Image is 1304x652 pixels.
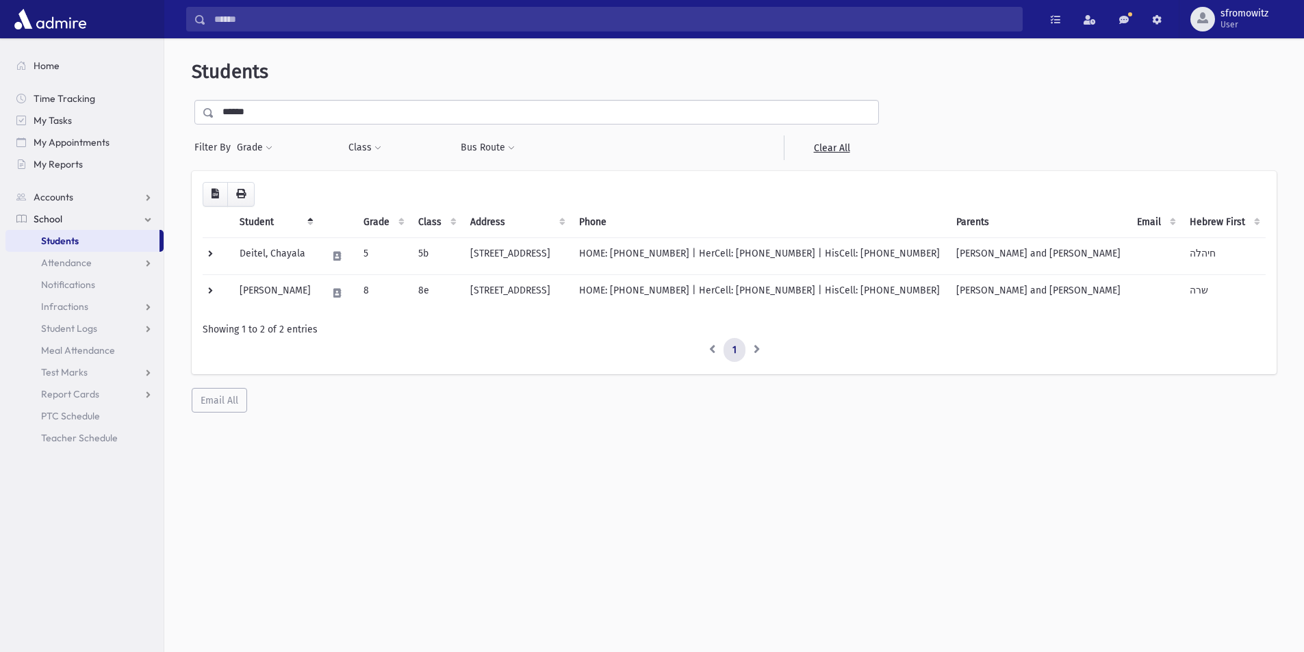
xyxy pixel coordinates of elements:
th: Grade: activate to sort column ascending [355,207,410,238]
th: Parents [948,207,1129,238]
th: Phone [571,207,948,238]
span: sfromowitz [1220,8,1268,19]
th: Address: activate to sort column ascending [462,207,571,238]
button: Class [348,135,382,160]
td: 8 [355,274,410,311]
td: [STREET_ADDRESS] [462,274,571,311]
td: [PERSON_NAME] and [PERSON_NAME] [948,274,1129,311]
td: [PERSON_NAME] [231,274,319,311]
a: Meal Attendance [5,339,164,361]
td: 5b [410,237,462,274]
span: Time Tracking [34,92,95,105]
span: My Reports [34,158,83,170]
span: Infractions [41,300,88,313]
button: CSV [203,182,228,207]
a: Time Tracking [5,88,164,109]
span: Test Marks [41,366,88,378]
span: Students [41,235,79,247]
td: Deitel, Chayala [231,237,319,274]
td: שרה [1181,274,1266,311]
a: Student Logs [5,317,164,339]
span: Home [34,60,60,72]
button: Grade [236,135,273,160]
th: Email: activate to sort column ascending [1129,207,1181,238]
td: חיהלה [1181,237,1266,274]
td: 5 [355,237,410,274]
a: Home [5,55,164,77]
a: Students [5,230,159,252]
span: Students [192,60,268,83]
span: Filter By [194,140,236,155]
span: Attendance [41,257,92,269]
a: Attendance [5,252,164,274]
a: PTC Schedule [5,405,164,427]
td: HOME: [PHONE_NUMBER] | HerCell: [PHONE_NUMBER] | HisCell: [PHONE_NUMBER] [571,274,948,311]
button: Bus Route [460,135,515,160]
a: School [5,208,164,230]
td: 8e [410,274,462,311]
th: Student: activate to sort column descending [231,207,319,238]
div: Showing 1 to 2 of 2 entries [203,322,1266,337]
span: School [34,213,62,225]
a: Teacher Schedule [5,427,164,449]
th: Class: activate to sort column ascending [410,207,462,238]
a: Report Cards [5,383,164,405]
span: Notifications [41,278,95,291]
button: Email All [192,388,247,413]
img: AdmirePro [11,5,90,33]
a: Accounts [5,186,164,208]
a: Notifications [5,274,164,296]
a: My Reports [5,153,164,175]
span: Accounts [34,191,73,203]
a: My Appointments [5,131,164,153]
span: User [1220,19,1268,30]
button: Print [227,182,255,207]
span: Student Logs [41,322,97,335]
a: Test Marks [5,361,164,383]
span: Meal Attendance [41,344,115,356]
td: HOME: [PHONE_NUMBER] | HerCell: [PHONE_NUMBER] | HisCell: [PHONE_NUMBER] [571,237,948,274]
span: My Tasks [34,114,72,127]
input: Search [206,7,1022,31]
span: PTC Schedule [41,410,100,422]
span: Teacher Schedule [41,432,118,444]
span: My Appointments [34,136,110,148]
a: My Tasks [5,109,164,131]
a: 1 [724,338,745,363]
a: Infractions [5,296,164,317]
td: [PERSON_NAME] and [PERSON_NAME] [948,237,1129,274]
span: Report Cards [41,388,99,400]
th: Hebrew First: activate to sort column ascending [1181,207,1266,238]
td: [STREET_ADDRESS] [462,237,571,274]
a: Clear All [784,135,879,160]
